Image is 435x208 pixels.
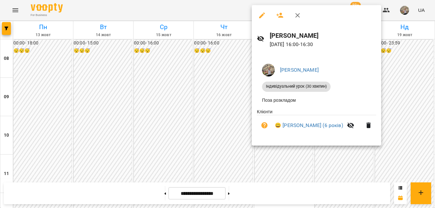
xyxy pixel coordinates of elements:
button: Візит ще не сплачено. Додати оплату? [257,118,272,133]
h6: [PERSON_NAME] [270,31,376,41]
ul: Клієнти [257,108,376,138]
a: 😀 [PERSON_NAME] (6 років) [275,122,343,129]
p: [DATE] 16:00 - 16:30 [270,41,376,48]
a: [PERSON_NAME] [280,67,319,73]
li: Поза розкладом [257,94,376,106]
span: Індивідуальний урок (30 хвилин) [262,84,331,89]
img: 3b46f58bed39ef2acf68cc3a2c968150.jpeg [262,64,275,76]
